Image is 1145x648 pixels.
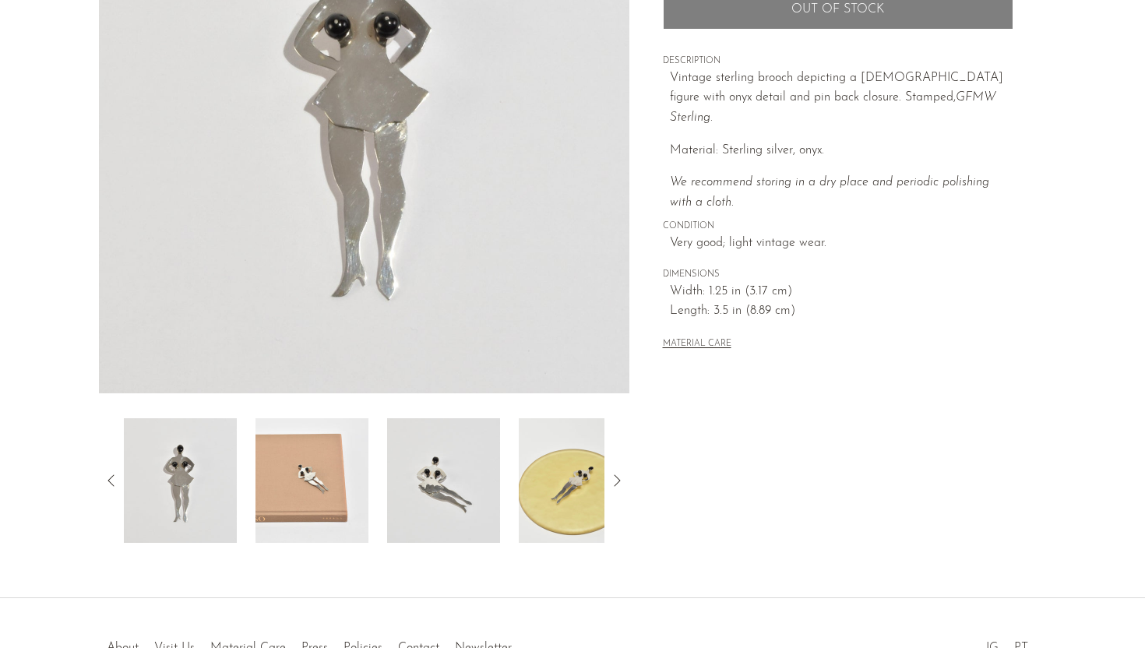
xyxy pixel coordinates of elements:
img: Onyx Figural Brooch [124,418,237,543]
span: DIMENSIONS [663,268,1013,282]
span: Very good; light vintage wear. [670,234,1013,254]
button: MATERIAL CARE [663,339,731,350]
img: Onyx Figural Brooch [519,418,632,543]
img: Onyx Figural Brooch [255,418,368,543]
i: We recommend storing in a dry place and periodic polishing with a cloth. [670,176,989,209]
span: CONDITION [663,220,1013,234]
span: Length: 3.5 in (8.89 cm) [670,301,1013,322]
em: GFMW Sterling. [670,91,996,124]
span: Out of stock [791,2,884,17]
img: Onyx Figural Brooch [387,418,500,543]
span: DESCRIPTION [663,55,1013,69]
span: Width: 1.25 in (3.17 cm) [670,282,1013,302]
p: Material: Sterling silver, onyx. [670,141,1013,161]
p: Vintage sterling brooch depicting a [DEMOGRAPHIC_DATA] figure with onyx detail and pin back closu... [670,69,1013,129]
